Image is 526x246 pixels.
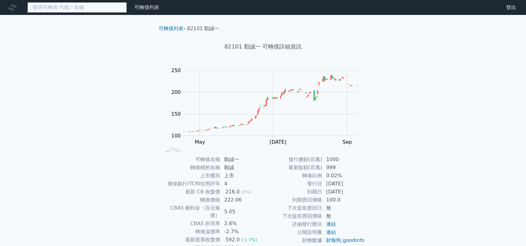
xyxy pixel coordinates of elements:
[134,4,159,10] a: 可轉債列表
[161,188,220,196] td: 最新 CB 收盤價
[224,188,241,196] div: 216.0
[322,204,365,212] td: 無
[161,228,220,236] td: 轉換溢價率
[187,25,219,32] li: 82101 勤誠一
[168,67,367,158] g: Chart
[241,189,251,194] span: (0%)
[263,212,322,220] td: 下次提前賣回價格
[161,172,220,180] td: 上市櫃別
[263,164,322,172] td: 最新餘額(百萬)
[220,204,263,220] td: 5.05
[161,220,220,228] td: CBAS 折現率
[161,164,220,172] td: 轉換標的名稱
[161,204,220,220] td: CBAS 權利金（百元報價）
[220,220,263,228] td: 2.6%
[263,188,322,196] td: 到期日
[263,155,322,164] td: 發行總額(百萬)
[183,75,358,132] g: Series
[27,2,127,13] input: 搜尋可轉債 代號／名稱
[171,133,181,139] tspan: 100
[220,196,263,204] td: 222.06
[220,228,263,236] td: -2.7%
[322,155,365,164] td: 1000
[326,237,341,243] a: 財報狗
[343,139,352,145] tspan: Sep
[263,204,322,212] td: 下次提前賣回日
[161,180,220,188] td: 擔保銀行/TCRI信用評等
[220,172,263,180] td: 上市
[326,221,336,227] a: 連結
[241,237,257,242] span: (-1.7%)
[171,67,181,73] tspan: 250
[220,155,263,164] td: 勤誠一
[263,236,322,244] td: 財務數據
[161,196,220,204] td: 轉換價值
[224,236,241,244] div: 592.0
[220,164,263,172] td: 勤誠
[263,228,322,236] td: 公開說明書
[263,172,322,180] td: 轉換比例
[195,139,205,145] tspan: May
[171,111,181,117] tspan: 150
[322,180,365,188] td: [DATE]
[161,155,220,164] td: 可轉債名稱
[326,229,336,235] a: 連結
[161,236,220,244] td: 最新股票收盤價
[171,89,181,95] tspan: 200
[322,188,365,196] td: [DATE]
[220,180,263,188] td: 4
[322,172,365,180] td: 0.02%
[263,180,322,188] td: 發行日
[322,196,365,204] td: 100.0
[322,236,365,244] td: ,
[159,25,185,32] li: ›
[263,220,322,228] td: 詳細發行辦法
[322,212,365,220] td: 無
[270,139,286,145] tspan: [DATE]
[343,237,364,243] a: goodinfo
[322,164,365,172] td: 999
[263,196,322,204] td: 到期賣回價格
[154,42,372,51] h1: 82101 勤誠一 可轉債詳細資訊
[501,2,521,12] a: 登出
[159,26,183,31] a: 可轉債列表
